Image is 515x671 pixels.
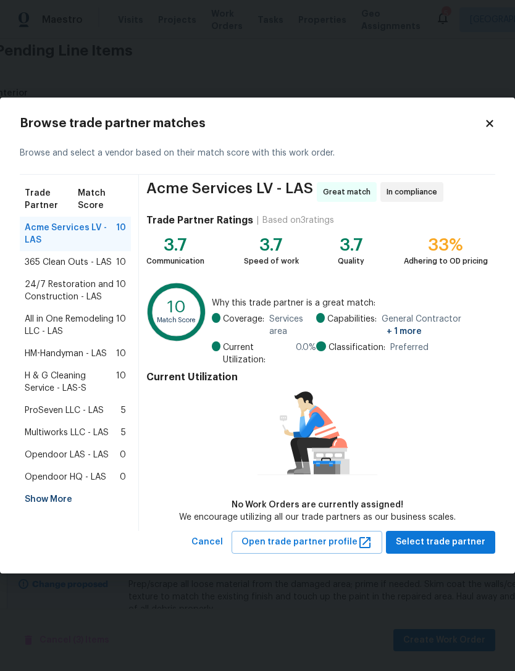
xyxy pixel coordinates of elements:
[390,341,429,354] span: Preferred
[25,222,116,246] span: Acme Services LV - LAS
[146,371,488,383] h4: Current Utilization
[338,239,364,251] div: 3.7
[382,313,488,338] span: General Contractor
[20,132,495,175] div: Browse and select a vendor based on their match score with this work order.
[146,182,313,202] span: Acme Services LV - LAS
[146,255,204,267] div: Communication
[244,255,299,267] div: Speed of work
[223,341,291,366] span: Current Utilization:
[167,299,186,315] text: 10
[146,239,204,251] div: 3.7
[179,511,456,523] div: We encourage utilizing all our trade partners as our business scales.
[146,214,253,227] h4: Trade Partner Ratings
[25,427,109,439] span: Multiworks LLC - LAS
[25,313,116,338] span: All in One Remodeling LLC - LAS
[25,449,109,461] span: Opendoor LAS - LAS
[121,404,126,417] span: 5
[223,313,264,338] span: Coverage:
[25,278,116,303] span: 24/7 Restoration and Construction - LAS
[25,187,78,212] span: Trade Partner
[212,297,488,309] span: Why this trade partner is a great match:
[20,117,484,130] h2: Browse trade partner matches
[25,471,106,483] span: Opendoor HQ - LAS
[20,488,131,511] div: Show More
[262,214,334,227] div: Based on 3 ratings
[269,313,316,338] span: Services area
[116,313,126,338] span: 10
[232,531,382,554] button: Open trade partner profile
[253,214,262,227] div: |
[241,535,372,550] span: Open trade partner profile
[25,370,116,394] span: H & G Cleaning Service - LAS-S
[186,531,228,554] button: Cancel
[116,256,126,269] span: 10
[179,499,456,511] div: No Work Orders are currently assigned!
[329,341,385,354] span: Classification:
[191,535,223,550] span: Cancel
[323,186,375,198] span: Great match
[78,187,126,212] span: Match Score
[396,535,485,550] span: Select trade partner
[25,348,107,360] span: HM-Handyman - LAS
[25,404,104,417] span: ProSeven LLC - LAS
[404,255,488,267] div: Adhering to OD pricing
[387,327,422,336] span: + 1 more
[244,239,299,251] div: 3.7
[386,531,495,554] button: Select trade partner
[327,313,377,338] span: Capabilities:
[157,317,196,323] text: Match Score
[404,239,488,251] div: 33%
[116,278,126,303] span: 10
[121,427,126,439] span: 5
[25,256,112,269] span: 365 Clean Outs - LAS
[116,348,126,360] span: 10
[116,370,126,394] span: 10
[120,471,126,483] span: 0
[338,255,364,267] div: Quality
[116,222,126,246] span: 10
[120,449,126,461] span: 0
[296,341,316,366] span: 0.0 %
[387,186,442,198] span: In compliance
